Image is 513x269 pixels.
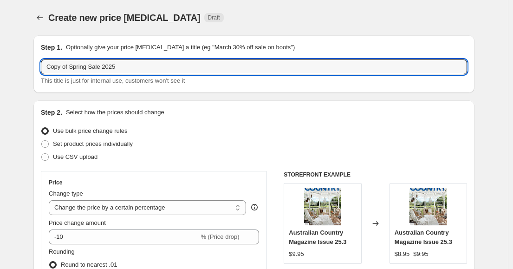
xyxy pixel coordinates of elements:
span: This title is just for internal use, customers won't see it [41,77,185,84]
h3: Price [49,179,62,186]
h2: Step 2. [41,108,62,117]
h6: STOREFRONT EXAMPLE [284,171,467,178]
span: Rounding [49,248,75,255]
img: CCS253_cover_80x.jpg [409,188,447,225]
span: Australian Country Magazine Issue 25.3 [395,229,452,245]
span: Price change amount [49,219,106,226]
span: Use bulk price change rules [53,127,127,134]
span: Round to nearest .01 [61,261,117,268]
span: Use CSV upload [53,153,97,160]
input: -15 [49,230,199,244]
span: Create new price [MEDICAL_DATA] [48,13,201,23]
button: Price change jobs [33,11,46,24]
span: Australian Country Magazine Issue 25.3 [289,229,346,245]
span: Set product prices individually [53,140,133,147]
div: $8.95 [395,249,410,259]
h2: Step 1. [41,43,62,52]
span: Change type [49,190,83,197]
p: Optionally give your price [MEDICAL_DATA] a title (eg "March 30% off sale on boots") [66,43,295,52]
span: % (Price drop) [201,233,239,240]
img: CCS253_cover_80x.jpg [304,188,341,225]
p: Select how the prices should change [66,108,164,117]
input: 30% off holiday sale [41,59,467,74]
strike: $9.95 [413,249,429,259]
div: help [250,203,259,212]
div: $9.95 [289,249,304,259]
span: Draft [208,14,220,21]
